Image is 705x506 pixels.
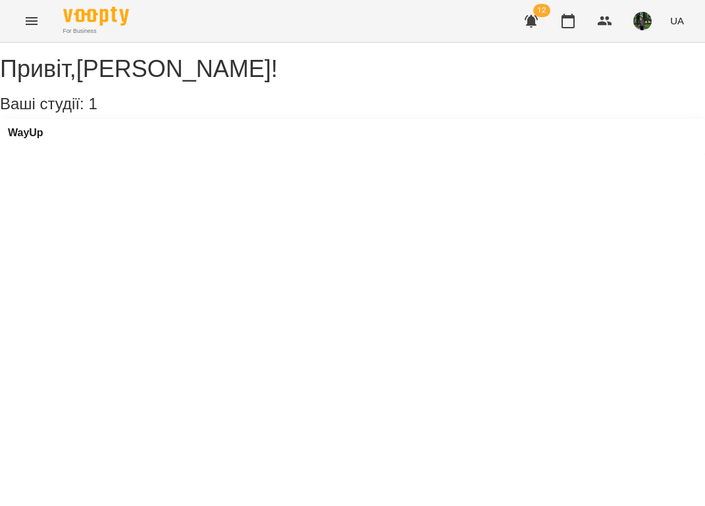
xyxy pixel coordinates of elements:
[63,7,129,26] img: Voopty Logo
[665,9,689,33] button: UA
[8,127,43,139] a: WayUp
[63,27,129,36] span: For Business
[533,4,550,17] span: 12
[88,95,97,113] span: 1
[16,5,47,37] button: Menu
[633,12,652,30] img: 295700936d15feefccb57b2eaa6bd343.jpg
[670,14,684,28] span: UA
